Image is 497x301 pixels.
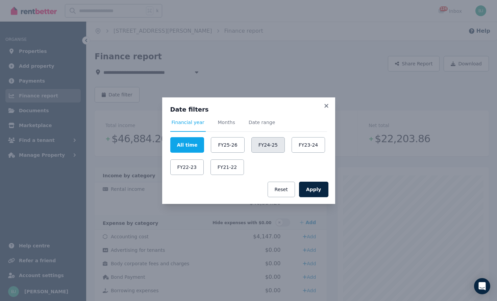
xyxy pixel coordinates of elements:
button: FY22-23 [170,159,204,175]
button: All time [170,137,204,153]
button: Apply [299,182,328,197]
button: FY25-26 [211,137,244,153]
span: Months [218,119,235,126]
span: Date range [249,119,275,126]
button: FY23-24 [292,137,325,153]
h3: Date filters [170,106,327,114]
button: Reset [268,182,295,197]
span: Financial year [172,119,204,126]
button: FY21-22 [210,159,244,175]
nav: Tabs [170,119,327,132]
button: FY24-25 [251,137,285,153]
div: Open Intercom Messenger [474,278,490,294]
